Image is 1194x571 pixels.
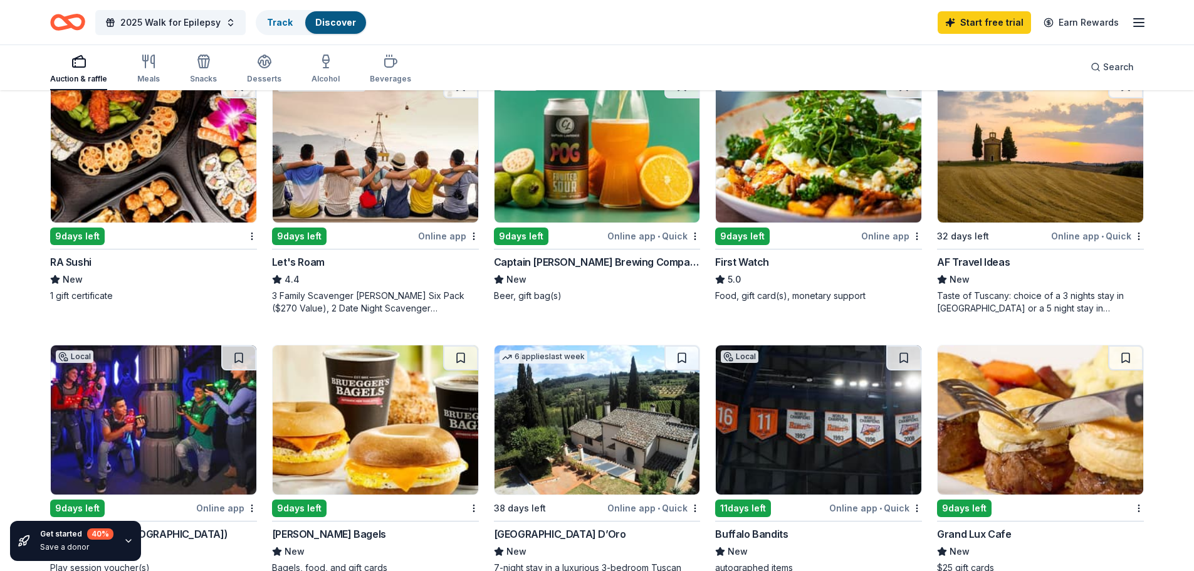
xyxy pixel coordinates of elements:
div: [GEOGRAPHIC_DATA] D’Oro [494,526,626,542]
button: Snacks [190,49,217,90]
img: Image for Laser Bounce (Long Island) [51,345,256,495]
div: Local [56,350,93,363]
button: Alcohol [312,49,340,90]
button: 2025 Walk for Epilepsy [95,10,246,35]
a: Start free trial [938,11,1031,34]
div: 9 days left [50,228,105,245]
span: • [657,503,660,513]
div: First Watch [715,254,769,270]
span: New [63,272,83,287]
div: Food, gift card(s), monetary support [715,290,922,302]
div: 9 days left [494,228,548,245]
span: 2025 Walk for Epilepsy [120,15,221,30]
img: Image for Captain Lawrence Brewing Company [495,73,700,223]
span: • [1101,231,1104,241]
a: Discover [315,17,356,28]
button: Auction & raffle [50,49,107,90]
div: 1 gift certificate [50,290,257,302]
div: 9 days left [50,500,105,517]
div: Let's Roam [272,254,325,270]
button: Beverages [370,49,411,90]
a: Image for Let's Roam3 applieslast week9days leftOnline appLet's Roam4.43 Family Scavenger [PERSON... [272,73,479,315]
div: Online app Quick [607,228,700,244]
div: 3 Family Scavenger [PERSON_NAME] Six Pack ($270 Value), 2 Date Night Scavenger [PERSON_NAME] Two ... [272,290,479,315]
img: Image for Grand Lux Cafe [938,345,1143,495]
a: Image for First Watch1 applylast week9days leftOnline appFirst Watch5.0Food, gift card(s), moneta... [715,73,922,302]
div: Online app [418,228,479,244]
div: Meals [137,74,160,84]
a: Image for Captain Lawrence Brewing CompanyLocal9days leftOnline app•QuickCaptain [PERSON_NAME] Br... [494,73,701,302]
span: New [950,544,970,559]
div: 9 days left [937,500,992,517]
img: Image for Buffalo Bandits [716,345,921,495]
span: New [285,544,305,559]
span: New [728,544,748,559]
div: Taste of Tuscany: choice of a 3 nights stay in [GEOGRAPHIC_DATA] or a 5 night stay in [GEOGRAPHIC... [937,290,1144,315]
div: Beer, gift bag(s) [494,290,701,302]
div: 32 days left [937,229,989,244]
button: TrackDiscover [256,10,367,35]
button: Search [1081,55,1144,80]
div: Online app [861,228,922,244]
div: Online app Quick [829,500,922,516]
a: Image for AF Travel Ideas13 applieslast week32 days leftOnline app•QuickAF Travel IdeasNewTaste o... [937,73,1144,315]
button: Meals [137,49,160,90]
span: • [657,231,660,241]
img: Image for First Watch [716,73,921,223]
button: Desserts [247,49,281,90]
div: AF Travel Ideas [937,254,1010,270]
div: 9 days left [272,500,327,517]
span: 5.0 [728,272,741,287]
div: Online app Quick [1051,228,1144,244]
img: Image for AF Travel Ideas [938,73,1143,223]
div: Beverages [370,74,411,84]
div: 9 days left [272,228,327,245]
div: Desserts [247,74,281,84]
div: Snacks [190,74,217,84]
span: 4.4 [285,272,300,287]
img: Image for Villa Sogni D’Oro [495,345,700,495]
a: Track [267,17,293,28]
div: Get started [40,528,113,540]
a: Image for RA Sushi9days leftRA SushiNew1 gift certificate [50,73,257,302]
div: Online app [196,500,257,516]
div: Captain [PERSON_NAME] Brewing Company [494,254,701,270]
div: Online app Quick [607,500,700,516]
img: Image for Let's Roam [273,73,478,223]
div: 9 days left [715,228,770,245]
div: 38 days left [494,501,546,516]
span: New [506,272,526,287]
div: Alcohol [312,74,340,84]
a: Earn Rewards [1036,11,1126,34]
div: 6 applies last week [500,350,587,364]
span: New [506,544,526,559]
div: Buffalo Bandits [715,526,788,542]
a: Home [50,8,85,37]
div: [PERSON_NAME] Bagels [272,526,386,542]
div: RA Sushi [50,254,92,270]
span: Search [1103,60,1134,75]
div: Local [721,350,758,363]
div: 11 days left [715,500,771,517]
div: 40 % [87,528,113,540]
div: Save a donor [40,542,113,552]
div: Auction & raffle [50,74,107,84]
img: Image for Bruegger's Bagels [273,345,478,495]
span: • [879,503,882,513]
span: New [950,272,970,287]
img: Image for RA Sushi [51,73,256,223]
div: Grand Lux Cafe [937,526,1011,542]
